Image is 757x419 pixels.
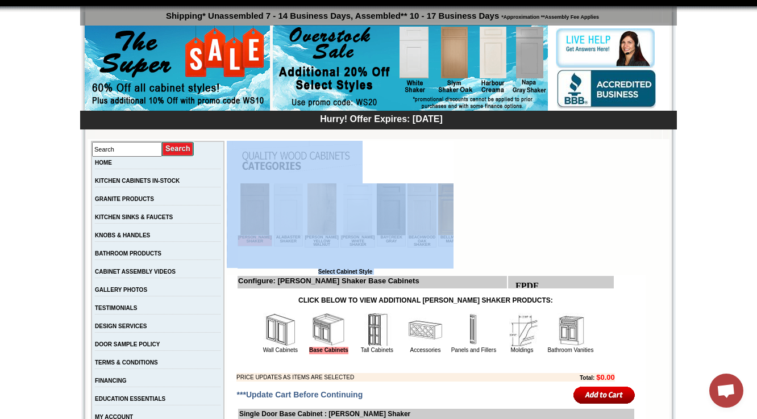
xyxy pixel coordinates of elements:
a: Panels and Fillers [451,347,496,353]
a: Moldings [510,347,533,353]
img: Base Cabinets [311,313,346,347]
a: BATHROOM PRODUCTS [95,250,161,257]
td: Single Door Base Cabinet : [PERSON_NAME] Shaker [238,409,634,419]
img: Tall Cabinets [360,313,394,347]
div: Hurry! Offer Expires: [DATE] [86,112,677,124]
input: Submit [162,141,194,157]
img: Accessories [408,313,442,347]
strong: CLICK BELOW TO VIEW ADDITIONAL [PERSON_NAME] SHAKER PRODUCTS: [298,296,553,304]
a: KNOBS & HANDLES [95,232,150,238]
iframe: Browser incompatible [238,183,454,269]
a: GRANITE PRODUCTS [95,196,154,202]
span: ***Update Cart Before Continuing [237,390,363,399]
a: KITCHEN CABINETS IN-STOCK [95,178,180,184]
a: DESIGN SERVICES [95,323,147,329]
a: Wall Cabinets [263,347,298,353]
input: Add to Cart [573,386,635,404]
a: FINANCING [95,378,127,384]
img: Moldings [505,313,539,347]
a: CABINET ASSEMBLY VIDEOS [95,269,176,275]
span: *Approximation **Assembly Fee Applies [499,11,599,20]
p: Shipping* Unassembled 7 - 14 Business Days, Assembled** 10 - 17 Business Days [86,6,677,20]
a: KITCHEN SINKS & FAUCETS [95,214,173,220]
a: Accessories [410,347,440,353]
a: Base Cabinets [309,347,348,354]
body: Image file has no extension and no type was specified: [5,5,64,66]
td: Bellmonte Maple [201,52,230,63]
a: HOME [95,160,112,166]
img: Wall Cabinets [263,313,297,347]
a: Tall Cabinets [361,347,393,353]
img: Panels and Fillers [456,313,490,347]
a: EDUCATION ESSENTIALS [95,396,165,402]
a: TERMS & CONDITIONS [95,359,158,366]
td: PRICE UPDATES AS ITEMS ARE SELECTED [236,373,528,382]
a: DOOR SAMPLE POLICY [95,341,160,347]
a: Bathroom Vanities [547,347,593,353]
b: Configure: [PERSON_NAME] Shaker Base Cabinets [238,276,419,285]
b: Select Cabinet Style [318,269,373,275]
b: $0.00 [596,373,615,382]
a: TESTIMONIALS [95,305,137,311]
b: Total: [580,375,594,381]
div: Open chat [709,374,743,408]
b: FPDF error: [5,5,28,24]
img: Bathroom Vanities [554,313,588,347]
a: GALLERY PHOTOS [95,287,147,293]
